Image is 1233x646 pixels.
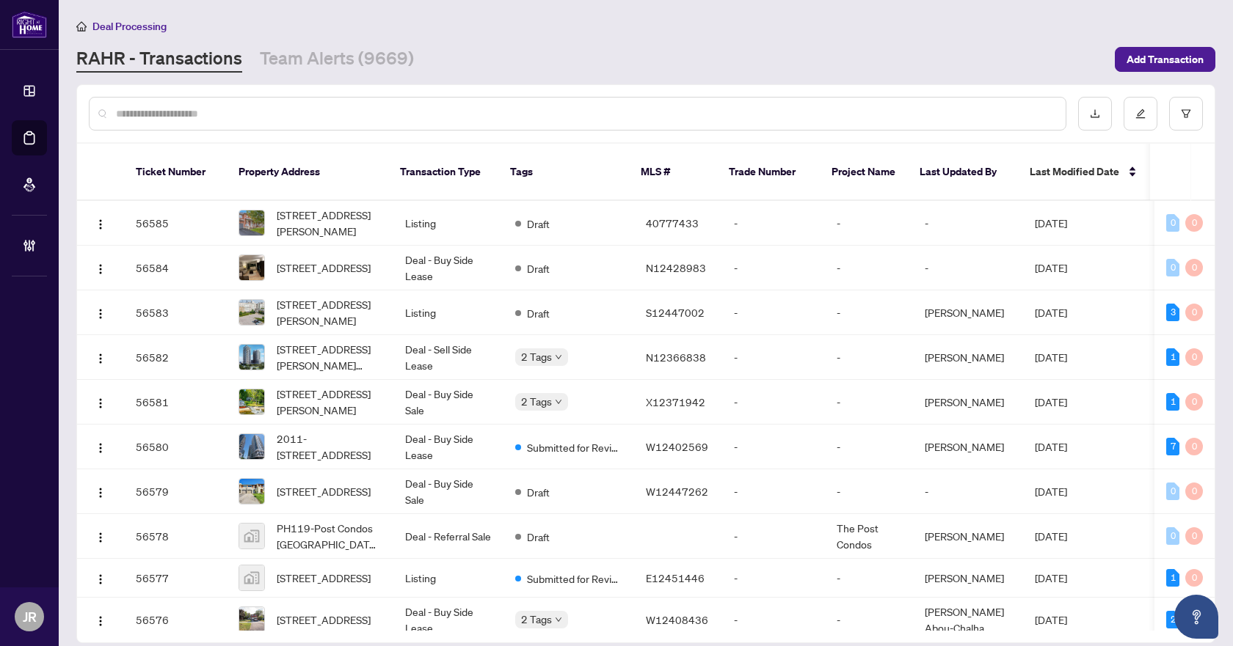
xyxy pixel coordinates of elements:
td: Deal - Buy Side Lease [393,425,503,469]
td: [PERSON_NAME] Abou-Chalha [913,598,1023,642]
button: Add Transaction [1115,47,1215,72]
div: 0 [1185,304,1203,321]
td: - [913,246,1023,290]
span: 2 Tags [521,393,552,410]
a: Team Alerts (9669) [260,46,414,73]
span: Draft [527,216,550,232]
td: 56579 [124,469,227,514]
span: [DATE] [1035,485,1067,498]
div: 0 [1166,482,1179,500]
div: 1 [1166,569,1179,587]
td: 56577 [124,559,227,598]
span: [DATE] [1035,395,1067,408]
td: - [825,290,913,335]
img: Logo [95,308,106,320]
button: Logo [89,435,112,458]
span: [DATE] [1035,350,1067,364]
td: [PERSON_NAME] [913,335,1023,380]
span: Draft [527,260,550,276]
img: Logo [95,219,106,230]
th: Ticket Number [124,144,227,201]
img: Logo [95,573,106,585]
span: Add Transaction [1127,48,1204,71]
td: - [722,290,825,335]
td: - [722,469,825,514]
th: Tags [498,144,629,201]
div: 0 [1166,259,1179,276]
span: JR [23,606,37,627]
div: 0 [1185,569,1203,587]
button: Logo [89,608,112,631]
button: Logo [89,480,112,503]
button: Logo [89,345,112,369]
td: - [825,380,913,425]
td: - [722,201,825,246]
div: 1 [1166,393,1179,411]
span: 2 Tags [521,348,552,365]
span: Draft [527,305,550,321]
img: Logo [95,442,106,454]
button: Logo [89,301,112,324]
span: [STREET_ADDRESS] [277,570,371,586]
img: logo [12,11,47,38]
td: 56578 [124,514,227,559]
div: 2 [1166,611,1179,628]
td: - [722,380,825,425]
td: - [825,559,913,598]
td: [PERSON_NAME] [913,425,1023,469]
div: 0 [1185,393,1203,411]
span: PH119-Post Condos [GEOGRAPHIC_DATA], [GEOGRAPHIC_DATA], [GEOGRAPHIC_DATA], [GEOGRAPHIC_DATA], [GE... [277,520,382,552]
button: download [1078,97,1112,131]
div: 0 [1185,259,1203,276]
td: 56581 [124,380,227,425]
td: - [722,335,825,380]
td: Deal - Sell Side Lease [393,335,503,380]
td: 56576 [124,598,227,642]
img: thumbnail-img [239,565,264,590]
td: 56585 [124,201,227,246]
div: 7 [1166,438,1179,455]
span: Draft [527,484,550,500]
img: thumbnail-img [239,434,264,459]
div: 0 [1185,214,1203,232]
td: - [722,246,825,290]
td: - [825,246,913,290]
td: Deal - Referral Sale [393,514,503,559]
th: Property Address [227,144,388,201]
span: [STREET_ADDRESS] [277,483,371,499]
span: W12408436 [646,613,708,626]
span: N12428983 [646,261,706,274]
td: [PERSON_NAME] [913,290,1023,335]
a: RAHR - Transactions [76,46,242,73]
span: [DATE] [1035,529,1067,543]
td: - [722,559,825,598]
span: [STREET_ADDRESS][PERSON_NAME] [277,296,382,328]
span: 2 Tags [521,611,552,628]
span: filter [1181,109,1191,119]
span: home [76,21,87,32]
div: 3 [1166,304,1179,321]
th: Transaction Type [388,144,498,201]
span: edit [1135,109,1146,119]
img: thumbnail-img [239,255,264,280]
td: Deal - Buy Side Lease [393,598,503,642]
span: [DATE] [1035,216,1067,230]
span: [STREET_ADDRESS][PERSON_NAME] [277,386,382,418]
td: - [825,425,913,469]
th: Last Updated By [908,144,1018,201]
td: [PERSON_NAME] [913,380,1023,425]
td: - [825,469,913,514]
span: [STREET_ADDRESS] [277,612,371,628]
span: [DATE] [1035,571,1067,584]
img: thumbnail-img [239,389,264,414]
td: - [722,598,825,642]
button: Open asap [1174,595,1218,639]
td: - [722,425,825,469]
span: [DATE] [1035,613,1067,626]
button: filter [1169,97,1203,131]
span: [DATE] [1035,261,1067,274]
td: - [825,201,913,246]
th: Trade Number [717,144,820,201]
th: MLS # [629,144,717,201]
div: 0 [1166,214,1179,232]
